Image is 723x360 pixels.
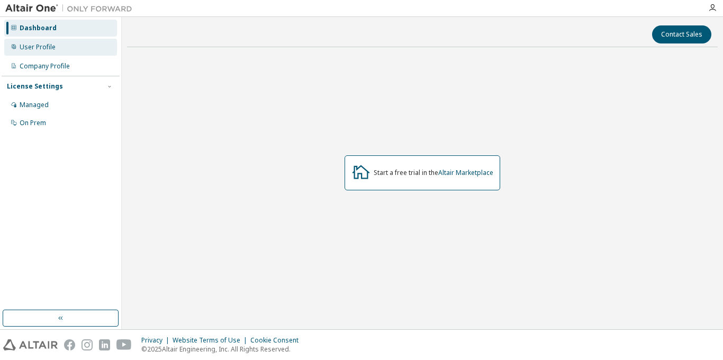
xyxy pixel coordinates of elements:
div: Website Terms of Use [173,336,250,345]
img: facebook.svg [64,339,75,350]
div: License Settings [7,82,63,91]
div: Company Profile [20,62,70,71]
img: linkedin.svg [99,339,110,350]
div: Cookie Consent [250,336,305,345]
div: Privacy [141,336,173,345]
div: On Prem [20,119,46,127]
p: © 2025 Altair Engineering, Inc. All Rights Reserved. [141,345,305,354]
img: Altair One [5,3,138,14]
img: instagram.svg [82,339,93,350]
a: Altair Marketplace [438,168,493,177]
button: Contact Sales [652,25,711,43]
div: User Profile [20,43,56,51]
img: youtube.svg [116,339,132,350]
img: altair_logo.svg [3,339,58,350]
div: Start a free trial in the [374,169,493,177]
div: Managed [20,101,49,109]
div: Dashboard [20,24,57,32]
